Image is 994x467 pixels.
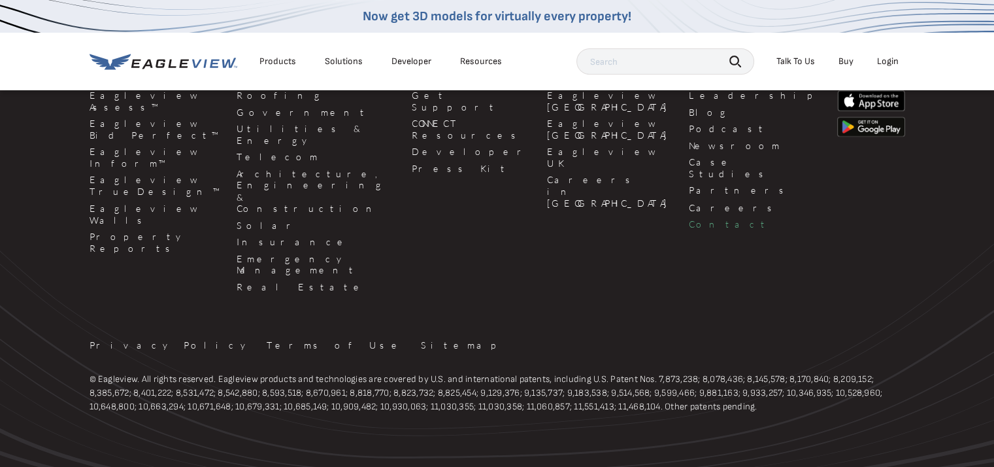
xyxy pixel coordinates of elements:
a: Solar [237,219,396,231]
a: Real Estate [237,281,396,292]
img: google-play-store_b9643a.png [837,116,905,137]
a: Terms of Use [267,339,405,351]
a: Property Reports [90,230,222,253]
a: Insurance [237,235,396,247]
a: Eagleview TrueDesign™ [90,174,222,197]
a: Podcast [689,123,821,135]
a: Roofing [237,90,396,101]
a: Developer [391,56,431,67]
a: Architecture, Engineering & Construction [237,168,396,214]
a: Eagleview UK [547,146,673,169]
a: Emergency Management [237,252,396,275]
a: Eagleview Bid Perfect™ [90,118,222,141]
div: Resources [460,56,502,67]
a: Careers in [GEOGRAPHIC_DATA] [547,174,673,209]
a: Case Studies [689,156,821,179]
a: Eagleview [GEOGRAPHIC_DATA] [547,90,673,112]
a: Telecom [237,151,396,163]
a: Government [237,107,396,118]
a: Contact [689,218,821,230]
a: Buy [838,56,853,67]
a: Press Kit [412,163,531,175]
div: Solutions [325,56,363,67]
a: Developer [412,146,531,158]
a: Privacy Policy [90,339,251,351]
a: Careers [689,201,821,213]
a: Newsroom [689,140,821,152]
a: Blog [689,107,821,118]
a: Leadership [689,90,821,101]
a: Now get 3D models for virtually every property! [363,9,631,24]
img: apple-app-store.png [837,90,905,111]
a: Partners [689,184,821,196]
div: Talk To Us [776,56,815,67]
a: Eagleview Walls [90,202,222,225]
p: © Eagleview. All rights reserved. Eagleview products and technologies are covered by U.S. and int... [90,372,905,413]
a: Eagleview Inform™ [90,146,222,169]
a: Get Support [412,90,531,112]
a: Sitemap [421,339,506,351]
a: CONNECT Resources [412,118,531,141]
div: Products [259,56,296,67]
input: Search [576,48,754,75]
a: Eagleview [GEOGRAPHIC_DATA] [547,118,673,141]
div: Login [877,56,899,67]
a: Eagleview Assess™ [90,90,222,112]
a: Utilities & Energy [237,123,396,146]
